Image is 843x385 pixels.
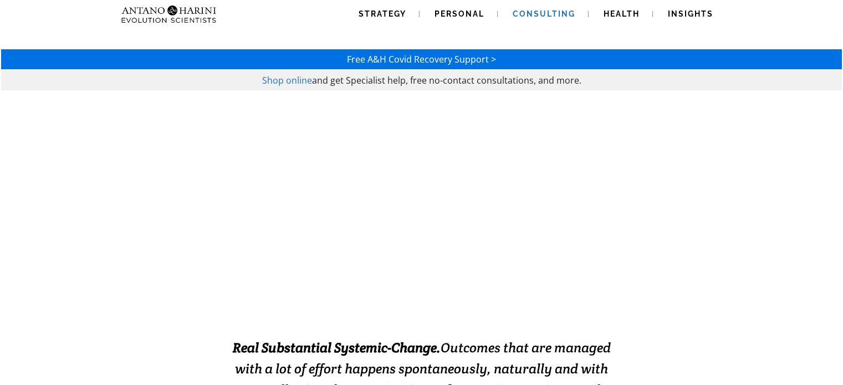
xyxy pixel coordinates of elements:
[312,74,581,86] span: and get Specialist help, free no-contact consultations, and more.
[435,9,484,18] span: Personal
[347,53,496,65] a: Free A&H Covid Recovery Support >
[513,9,575,18] span: Consulting
[359,9,406,18] span: Strategy
[262,74,312,86] a: Shop online
[200,270,643,297] strong: EXCELLENCE INSTALLATION. ENABLED.
[604,9,640,18] span: Health
[668,9,713,18] span: Insights
[233,339,441,356] strong: Real Substantial Systemic-Change.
